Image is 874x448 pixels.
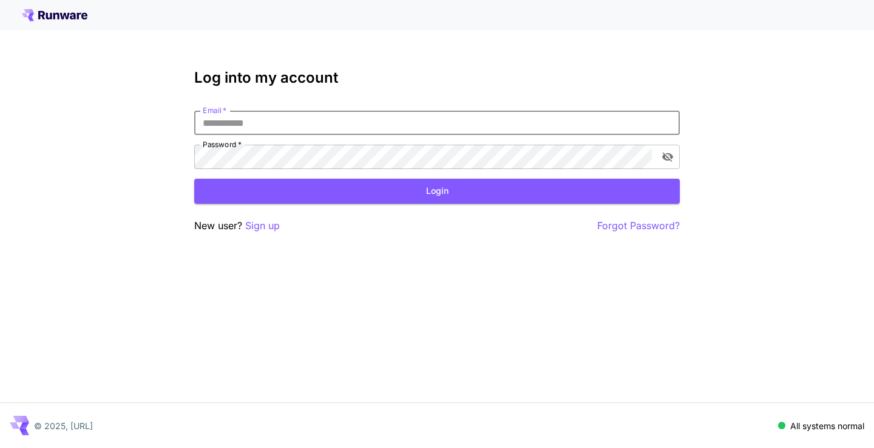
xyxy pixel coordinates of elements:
[790,419,864,432] p: All systems normal
[34,419,93,432] p: © 2025, [URL]
[657,146,679,168] button: toggle password visibility
[194,69,680,86] h3: Log into my account
[203,139,242,150] label: Password
[194,179,680,204] button: Login
[203,105,226,115] label: Email
[597,218,680,233] button: Forgot Password?
[245,218,280,233] button: Sign up
[194,218,280,233] p: New user?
